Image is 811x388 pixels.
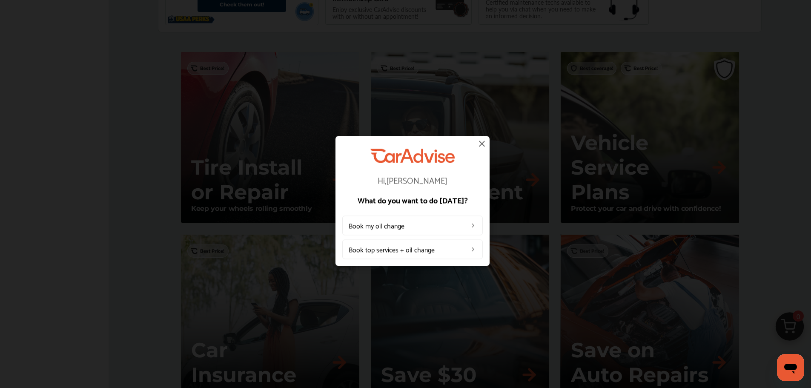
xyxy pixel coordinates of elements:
[342,239,483,259] a: Book top services + oil change
[342,175,483,184] p: Hi, [PERSON_NAME]
[342,196,483,204] p: What do you want to do [DATE]?
[342,216,483,235] a: Book my oil change
[470,246,476,253] img: left_arrow_icon.0f472efe.svg
[777,354,804,381] iframe: Button to launch messaging window
[470,222,476,229] img: left_arrow_icon.0f472efe.svg
[370,149,455,163] img: CarAdvise Logo
[477,138,487,149] img: close-icon.a004319c.svg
